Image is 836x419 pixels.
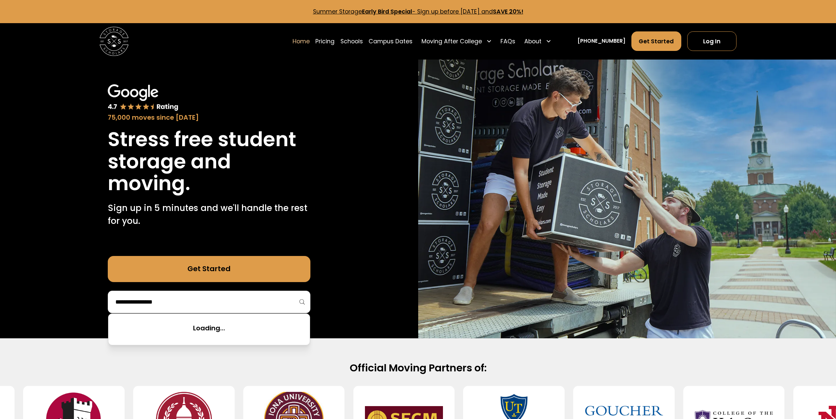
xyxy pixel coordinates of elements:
[500,31,515,51] a: FAQs
[524,37,541,46] div: About
[313,8,523,16] a: Summer StorageEarly Bird Special- Sign up before [DATE] andSAVE 20%!
[687,31,736,51] a: Log In
[315,31,335,51] a: Pricing
[521,31,554,51] div: About
[108,201,310,228] p: Sign up in 5 minutes and we'll handle the rest for you.
[493,8,523,16] strong: SAVE 20%!
[100,27,129,56] img: Storage Scholars main logo
[108,84,179,111] img: Google 4.7 star rating
[340,31,363,51] a: Schools
[418,31,495,51] div: Moving After College
[362,8,412,16] strong: Early Bird Special
[108,113,310,123] div: 75,000 moves since [DATE]
[293,31,310,51] a: Home
[100,27,129,56] a: home
[631,31,682,51] a: Get Started
[108,256,310,282] a: Get Started
[421,37,482,46] div: Moving After College
[369,31,413,51] a: Campus Dates
[186,361,650,375] h2: Official Moving Partners of:
[577,37,625,45] a: [PHONE_NUMBER]
[108,128,310,194] h1: Stress free student storage and moving.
